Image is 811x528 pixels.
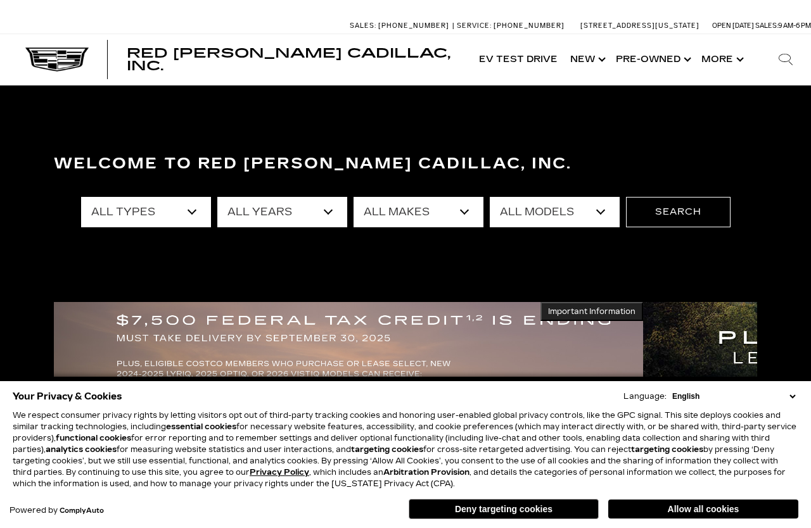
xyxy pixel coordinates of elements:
[623,393,667,400] div: Language:
[10,506,104,515] div: Powered by
[54,151,757,177] h3: Welcome to Red [PERSON_NAME] Cadillac, Inc.
[46,445,117,454] strong: analytics cookies
[457,22,492,30] span: Service:
[127,46,450,73] span: Red [PERSON_NAME] Cadillac, Inc.
[778,22,811,30] span: 9 AM-6 PM
[540,302,643,321] button: Important Information
[378,22,449,30] span: [PHONE_NUMBER]
[452,22,568,29] a: Service: [PHONE_NUMBER]
[712,22,754,30] span: Open [DATE]
[580,22,699,30] a: [STREET_ADDRESS][US_STATE]
[631,445,703,454] strong: targeting cookies
[695,34,748,85] button: More
[755,22,778,30] span: Sales:
[13,410,798,489] p: We respect consumer privacy rights by letting visitors opt out of third-party tracking cookies an...
[610,34,695,85] a: Pre-Owned
[250,468,309,477] a: Privacy Policy
[60,507,104,515] a: ComplyAuto
[350,22,376,30] span: Sales:
[354,197,483,227] select: Filter by make
[127,47,460,72] a: Red [PERSON_NAME] Cadillac, Inc.
[56,434,131,443] strong: functional cookies
[13,387,122,405] span: Your Privacy & Cookies
[669,391,798,402] select: Language Select
[608,500,798,519] button: Allow all cookies
[351,445,423,454] strong: targeting cookies
[25,47,89,72] img: Cadillac Dark Logo with Cadillac White Text
[626,197,731,227] button: Search
[548,306,635,317] span: Important Information
[350,22,452,29] a: Sales: [PHONE_NUMBER]
[490,197,620,227] select: Filter by model
[217,197,347,227] select: Filter by year
[564,34,610,85] a: New
[473,34,564,85] a: EV Test Drive
[166,422,236,431] strong: essential cookies
[383,468,469,477] strong: Arbitration Provision
[81,197,211,227] select: Filter by type
[409,499,599,519] button: Deny targeting cookies
[494,22,565,30] span: [PHONE_NUMBER]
